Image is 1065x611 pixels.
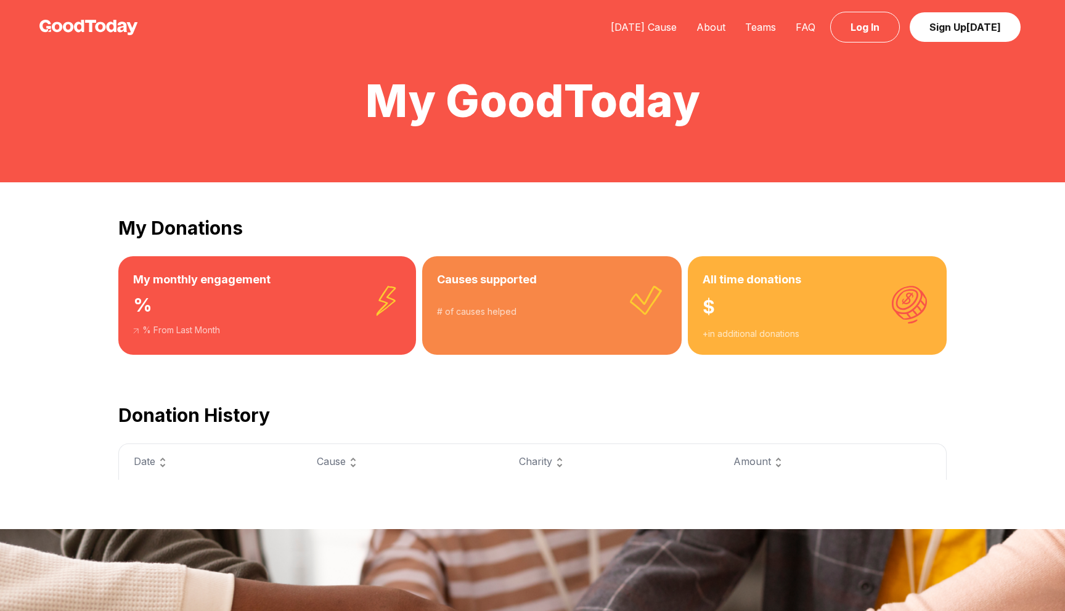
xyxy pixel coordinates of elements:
a: Teams [735,21,786,33]
span: [DATE] [966,21,1001,33]
h2: My Donations [118,217,947,239]
a: FAQ [786,21,825,33]
h3: Causes supported [437,271,667,288]
img: GoodToday [39,20,138,35]
a: Sign Up[DATE] [910,12,1021,42]
div: Amount [733,454,931,470]
div: % From Last Month [133,324,401,336]
h3: My monthly engagement [133,271,401,288]
div: $ [703,288,932,328]
div: Cause [317,454,489,470]
h3: All time donations [703,271,932,288]
a: About [687,21,735,33]
div: Charity [519,454,704,470]
a: Log In [830,12,900,42]
a: [DATE] Cause [601,21,687,33]
div: # of causes helped [437,305,667,318]
h2: Donation History [118,404,947,426]
div: + in additional donations [703,328,932,340]
div: % [133,288,401,324]
div: Date [134,454,287,470]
